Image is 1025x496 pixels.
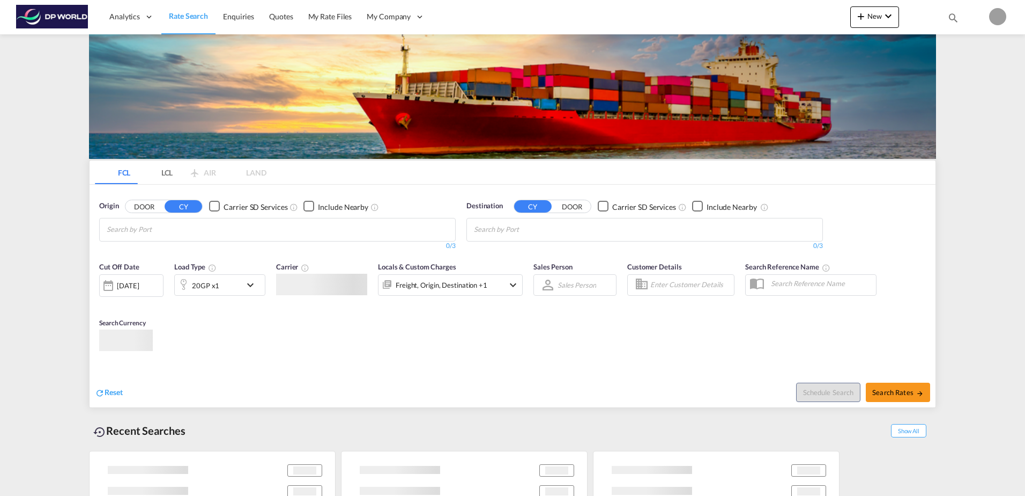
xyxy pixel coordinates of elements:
span: Locals & Custom Charges [378,262,456,271]
md-icon: icon-chevron-down [882,10,895,23]
md-icon: icon-plus 400-fg [855,10,867,23]
div: icon-refreshReset [95,387,123,399]
input: Chips input. [474,221,576,238]
md-tab-item: LCL [138,161,181,184]
span: Analytics [109,11,140,22]
md-checkbox: Checkbox No Ink [598,201,676,212]
md-tab-item: FCL [95,161,138,184]
span: Origin [99,201,118,211]
span: My Rate Files [308,12,352,21]
span: Rate Search [169,11,208,20]
span: New [855,12,895,20]
span: Customer Details [627,262,681,271]
input: Enter Customer Details [650,276,731,293]
span: Help [965,8,984,26]
md-checkbox: Checkbox No Ink [209,201,287,212]
button: CY [165,200,202,213]
span: Quotes [269,12,293,21]
div: Include Nearby [707,201,757,212]
span: Carrier [276,262,309,271]
div: [DATE] [99,274,164,296]
span: Search Reference Name [745,262,830,271]
span: Show All [891,424,926,437]
md-icon: The selected Trucker/Carrierwill be displayed in the rate results If the rates are from another f... [301,263,309,272]
md-icon: icon-chevron-down [244,278,262,291]
div: Recent Searches [89,419,190,443]
button: DOOR [125,200,163,213]
div: 0/3 [466,242,823,251]
md-icon: icon-information-outline [208,263,217,272]
img: LCL+%26+FCL+BACKGROUND.png [89,34,936,159]
md-chips-wrap: Chips container with autocompletion. Enter the text area, type text to search, and then use the u... [105,218,213,238]
span: Cut Off Date [99,262,139,271]
md-icon: icon-chevron-down [507,278,519,291]
div: Freight Origin Destination Factory Stuffing [396,278,487,293]
span: Enquiries [223,12,254,21]
button: Note: By default Schedule search will only considerorigin ports, destination ports and cut off da... [796,383,860,402]
md-pagination-wrapper: Use the left and right arrow keys to navigate between tabs [95,161,266,184]
md-icon: Unchecked: Ignores neighbouring ports when fetching rates.Checked : Includes neighbouring ports w... [370,202,379,211]
img: c08ca190194411f088ed0f3ba295208c.png [16,5,88,29]
md-icon: icon-magnify [947,12,959,24]
md-icon: icon-arrow-right [916,390,924,397]
div: Include Nearby [318,201,368,212]
div: Carrier SD Services [224,201,287,212]
button: CY [514,200,552,213]
span: Destination [466,201,503,211]
input: Chips input. [107,221,209,238]
div: icon-magnify [947,12,959,28]
span: Search Rates [872,388,924,397]
md-checkbox: Checkbox No Ink [692,201,757,212]
div: Carrier SD Services [612,201,676,212]
span: Sales Person [533,262,573,271]
md-icon: Unchecked: Search for CY (Container Yard) services for all selected carriers.Checked : Search for... [289,202,298,211]
span: Reset [105,388,123,397]
md-icon: Unchecked: Ignores neighbouring ports when fetching rates.Checked : Includes neighbouring ports w... [760,202,769,211]
input: Search Reference Name [766,275,876,291]
div: 20GP x1icon-chevron-down [174,274,265,295]
button: Search Ratesicon-arrow-right [866,383,930,402]
button: icon-plus 400-fgNewicon-chevron-down [850,6,899,28]
span: Load Type [174,262,217,271]
md-datepicker: Select [99,295,107,310]
md-checkbox: Checkbox No Ink [303,201,368,212]
span: Search Currency [99,318,146,326]
md-icon: icon-refresh [95,388,105,398]
md-chips-wrap: Chips container with autocompletion. Enter the text area, type text to search, and then use the u... [472,218,580,238]
button: DOOR [553,200,591,213]
div: 20GP x1 [192,278,219,293]
span: My Company [367,11,411,22]
md-icon: Unchecked: Search for CY (Container Yard) services for all selected carriers.Checked : Search for... [678,202,687,211]
div: Help [965,8,989,27]
div: 0/3 [99,242,456,251]
md-icon: icon-backup-restore [93,426,106,439]
md-icon: Your search will be saved by the below given name [822,263,830,272]
md-select: Sales Person [556,277,597,293]
div: [DATE] [117,281,139,290]
div: OriginDOOR CY Checkbox No InkUnchecked: Search for CY (Container Yard) services for all selected ... [90,185,935,407]
div: Freight Origin Destination Factory Stuffingicon-chevron-down [378,274,523,295]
